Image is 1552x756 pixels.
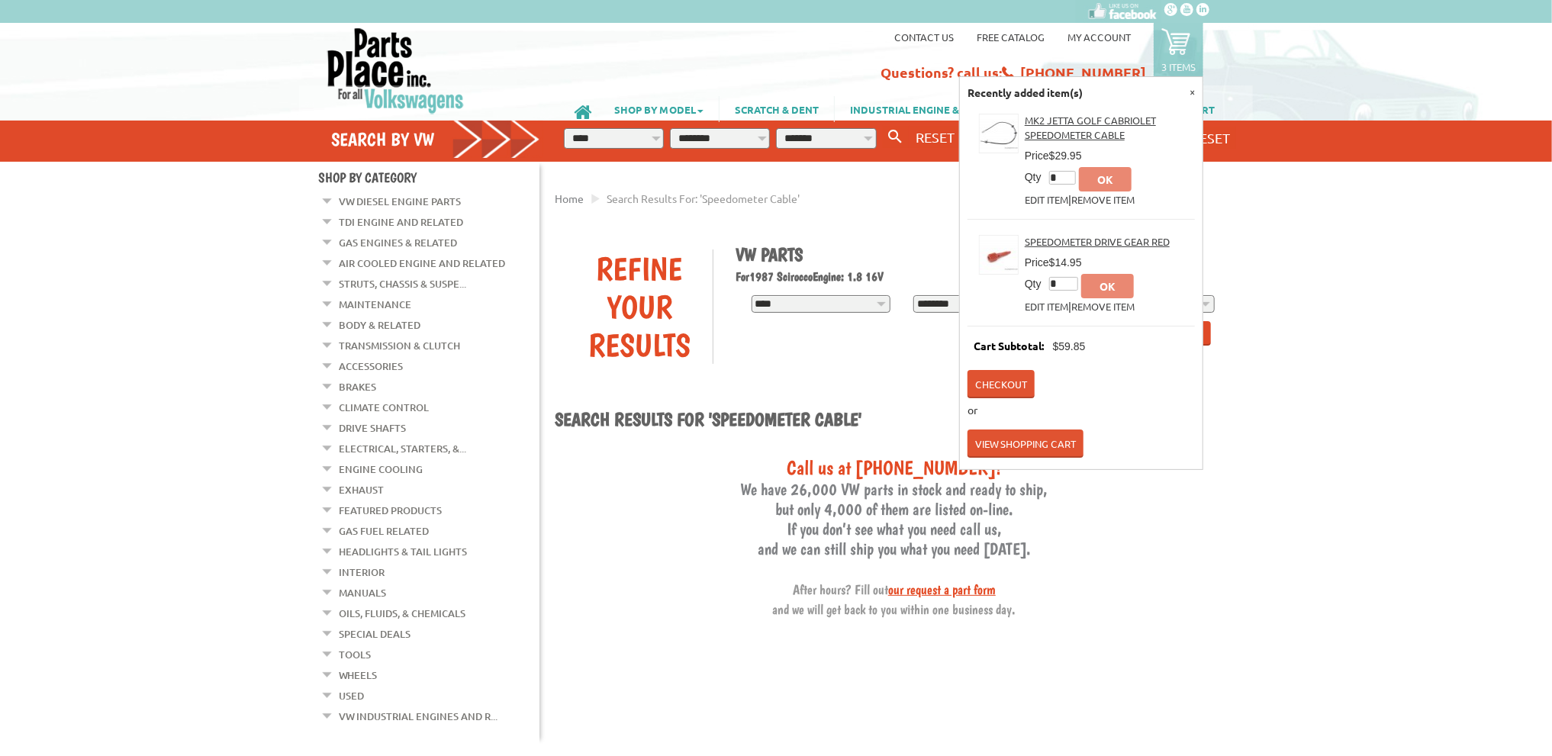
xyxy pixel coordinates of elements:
[339,377,376,397] a: Brakes
[339,624,411,644] a: Special Deals
[339,603,465,623] a: Oils, Fluids, & Chemicals
[555,191,584,205] a: Home
[339,212,463,232] a: TDI Engine and Related
[599,96,719,122] a: SHOP BY MODEL
[339,562,385,582] a: Interior
[1154,23,1203,82] a: 3 items
[813,269,884,284] span: Engine: 1.8 16V
[339,418,406,438] a: Drive Shafts
[1025,164,1049,191] th: Qty
[916,129,955,145] span: RESET
[555,455,1234,618] h3: We have 26,000 VW parts in stock and ready to ship, but only 4,000 of them are listed on-line. If...
[1190,85,1195,98] a: ×
[339,480,384,500] a: Exhaust
[979,114,1019,153] a: MK2 Jetta Golf Cabriolet Speedometer Cable
[1025,235,1170,248] a: Speedometer Drive Gear Red
[339,294,411,314] a: Maintenance
[1071,300,1135,313] a: Remove Item
[339,665,377,685] a: Wheels
[1161,60,1196,73] p: 3 items
[331,128,540,150] h4: Search by VW
[720,96,834,122] a: SCRATCH & DENT
[968,402,1195,418] li: or
[339,521,429,541] a: Gas Fuel Related
[894,31,954,43] a: Contact us
[1025,193,1068,206] a: Edit item
[339,274,466,294] a: Struts, Chassis & Suspe...
[910,126,961,148] button: RESET
[979,235,1019,275] a: Speedometer Drive Gear Red
[1025,227,1195,314] div: |
[1025,148,1049,164] th: Price
[1025,300,1068,313] a: Edit item
[339,356,403,376] a: Accessories
[339,686,364,706] a: Used
[339,459,423,479] a: Engine Cooling
[339,191,461,211] a: VW Diesel Engine Parts
[773,581,1016,617] span: After hours? Fill out and we will get back to you within one business day.
[566,249,713,364] div: Refine Your Results
[736,243,1223,265] h1: VW Parts
[888,581,996,597] a: our request a part form
[883,126,909,148] button: Search By VW...
[835,96,1008,122] a: INDUSTRIAL ENGINE & PARTS
[607,191,800,205] span: Search results for: 'speedometer cable'
[339,706,497,726] a: VW Industrial Engines and R...
[326,27,465,114] img: Parts Place Inc!
[339,253,505,273] a: Air Cooled Engine and Related
[977,31,1045,43] a: Free Catalog
[787,455,1002,479] span: Call us at [PHONE_NUMBER]!
[339,397,429,417] a: Climate Control
[1025,114,1156,141] a: MK2 Jetta Golf Cabriolet Speedometer Cable
[1049,150,1082,162] span: $29.95
[339,500,442,520] a: Featured Products
[339,315,420,335] a: Body & Related
[980,114,1018,153] img: MK2 Jetta Golf Cabriolet Speedometer Cable
[1067,31,1131,43] a: My Account
[318,169,539,185] h4: Shop By Category
[980,236,1018,274] img: Speedometer Drive Gear Red
[339,542,467,561] a: Headlights & Tail Lights
[1053,340,1086,352] span: $59.85
[339,336,460,355] a: Transmission & Clutch
[968,336,1051,355] span: Cart Subtotal:
[1191,130,1230,146] span: RESET
[968,429,1084,458] a: View Shopping Cart
[1025,106,1183,207] div: |
[736,269,1223,284] h2: 1987 Scirocco
[339,233,457,253] a: Gas Engines & Related
[555,408,1234,433] h1: Search results for 'speedometer cable'
[1049,256,1082,269] span: $14.95
[1025,271,1049,298] th: Qty
[339,583,386,603] a: Manuals
[339,439,466,458] a: Electrical, Starters, &...
[1025,255,1049,271] th: Price
[1071,193,1135,206] a: Remove Item
[1185,127,1236,149] button: RESET
[968,370,1035,398] a: Checkout
[736,269,750,284] span: For
[968,85,1195,101] p: Recently added item(s)
[339,645,371,664] a: Tools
